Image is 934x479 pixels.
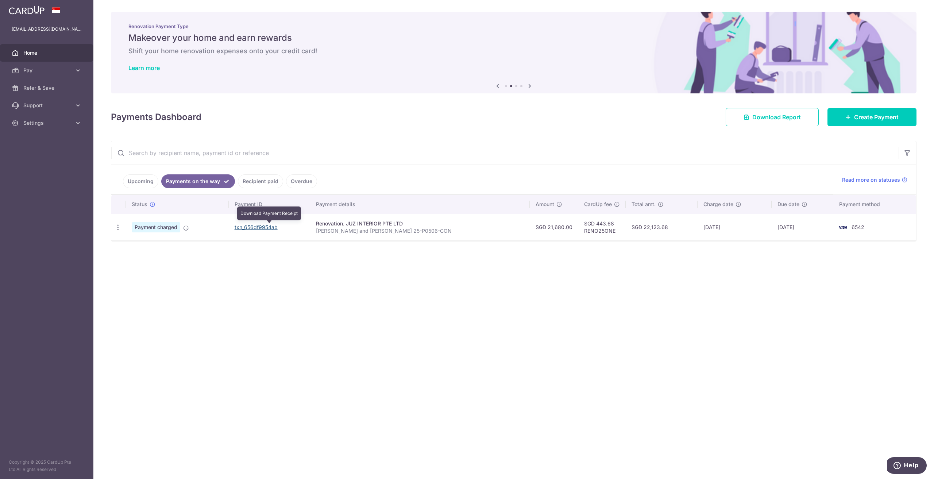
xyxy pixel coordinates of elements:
h4: Payments Dashboard [111,111,201,124]
div: Renovation. JUZ INTERIOR PTE LTD [316,220,524,227]
td: SGD 443.68 RENO25ONE [578,214,626,240]
h5: Makeover your home and earn rewards [128,32,899,44]
a: Recipient paid [238,174,283,188]
a: Payments on the way [161,174,235,188]
div: Download Payment Receipt [237,206,301,220]
th: Payment details [310,195,530,214]
input: Search by recipient name, payment id or reference [111,141,899,165]
span: CardUp fee [584,201,612,208]
iframe: Opens a widget where you can find more information [887,457,927,475]
th: Payment method [833,195,916,214]
p: [PERSON_NAME] and [PERSON_NAME] 25-P0506-CON [316,227,524,235]
span: Home [23,49,72,57]
td: [DATE] [772,214,834,240]
a: Create Payment [827,108,916,126]
a: Learn more [128,64,160,72]
td: [DATE] [698,214,772,240]
a: Upcoming [123,174,158,188]
img: Bank Card [835,223,850,232]
span: Download Report [752,113,801,121]
span: Support [23,102,72,109]
a: txn_656df9954ab [235,224,278,230]
span: 6542 [852,224,864,230]
span: Payment charged [132,222,180,232]
span: Read more on statuses [842,176,900,184]
span: Due date [777,201,799,208]
td: SGD 21,680.00 [530,214,578,240]
span: Charge date [703,201,733,208]
p: [EMAIL_ADDRESS][DOMAIN_NAME] [12,26,82,33]
a: Read more on statuses [842,176,907,184]
span: Status [132,201,147,208]
span: Pay [23,67,72,74]
span: Amount [536,201,554,208]
span: Total amt. [632,201,656,208]
img: Renovation banner [111,12,916,93]
span: Create Payment [854,113,899,121]
span: Settings [23,119,72,127]
h6: Shift your home renovation expenses onto your credit card! [128,47,899,55]
td: SGD 22,123.68 [626,214,698,240]
a: Overdue [286,174,317,188]
span: Refer & Save [23,84,72,92]
img: CardUp [9,6,45,15]
p: Renovation Payment Type [128,23,899,29]
th: Payment ID [229,195,310,214]
a: Download Report [726,108,819,126]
